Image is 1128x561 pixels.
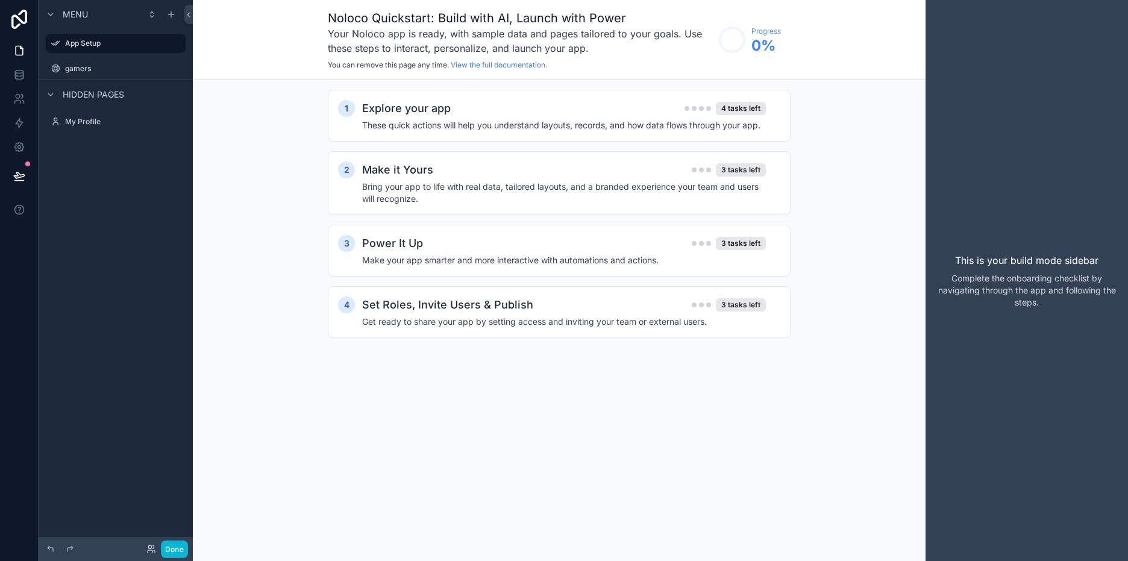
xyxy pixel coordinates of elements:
[751,27,781,36] span: Progress
[935,272,1118,309] p: Complete the onboarding checklist by navigating through the app and following the steps.
[328,27,713,55] h3: Your Noloco app is ready, with sample data and pages tailored to your goals. Use these steps to i...
[65,117,183,127] label: My Profile
[328,10,713,27] h1: Noloco Quickstart: Build with AI, Launch with Power
[161,541,188,558] button: Done
[955,253,1098,268] p: This is your build mode sidebar
[63,8,88,20] span: Menu
[65,39,178,48] label: App Setup
[328,60,449,69] span: You can remove this page any time.
[63,89,124,101] span: Hidden pages
[65,64,183,74] label: gamers
[46,59,186,78] a: gamers
[46,112,186,131] a: My Profile
[451,60,547,69] a: View the full documentation.
[751,36,781,55] span: 0 %
[46,34,186,53] a: App Setup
